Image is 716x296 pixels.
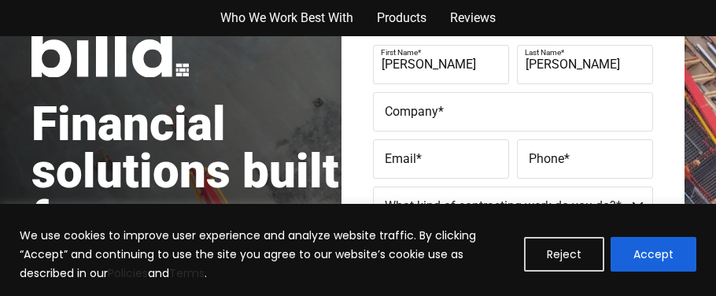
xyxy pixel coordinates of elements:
a: Terms [169,265,205,281]
a: Reviews [450,8,496,28]
span: Company [385,104,438,119]
span: Phone [529,151,564,166]
span: Email [385,151,416,166]
button: Accept [611,237,696,272]
button: Reject [524,237,604,272]
a: Who We Work Best With [220,8,353,28]
span: First Name [381,48,418,57]
a: Policies [108,265,148,281]
span: Last Name [525,48,561,57]
a: Products [377,8,426,28]
p: We use cookies to improve user experience and analyze website traffic. By clicking “Accept” and c... [20,226,512,283]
